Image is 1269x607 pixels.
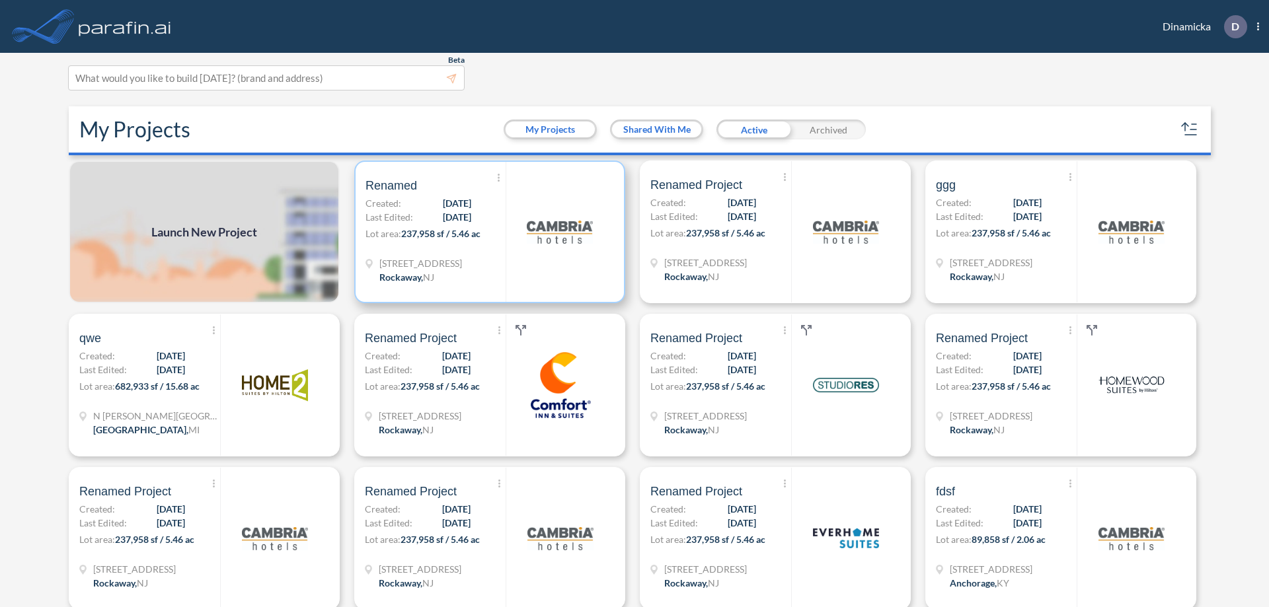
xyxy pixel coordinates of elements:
[1013,196,1042,209] span: [DATE]
[650,363,698,376] span: Last Edited:
[379,256,462,270] span: 321 Mt Hope Ave
[728,349,756,363] span: [DATE]
[448,55,465,65] span: Beta
[972,380,1051,392] span: 237,958 sf / 5.46 ac
[1098,352,1165,418] img: logo
[442,349,471,363] span: [DATE]
[93,577,137,589] span: Rockaway ,
[1013,349,1042,363] span: [DATE]
[79,502,115,516] span: Created:
[365,196,401,210] span: Created:
[936,227,972,238] span: Lot area:
[79,380,115,392] span: Lot area:
[115,534,194,545] span: 237,958 sf / 5.46 ac
[936,209,983,223] span: Last Edited:
[93,423,200,437] div: Grand Rapids, MI
[950,576,1009,590] div: Anchorage, KY
[993,271,1005,282] span: NJ
[972,227,1051,238] span: 237,958 sf / 5.46 ac
[365,178,417,194] span: Renamed
[686,227,765,238] span: 237,958 sf / 5.46 ac
[664,256,747,269] span: 321 Mt Hope Ave
[936,177,956,193] span: ggg
[442,502,471,516] span: [DATE]
[612,122,701,137] button: Shared With Me
[365,228,401,239] span: Lot area:
[686,534,765,545] span: 237,958 sf / 5.46 ac
[1231,20,1239,32] p: D
[157,502,185,516] span: [DATE]
[379,423,434,437] div: Rockaway, NJ
[93,576,148,590] div: Rockaway, NJ
[93,562,176,576] span: 321 Mt Hope Ave
[157,349,185,363] span: [DATE]
[423,271,434,283] span: NJ
[728,196,756,209] span: [DATE]
[936,380,972,392] span: Lot area:
[157,516,185,530] span: [DATE]
[664,577,708,589] span: Rockaway ,
[365,349,401,363] span: Created:
[936,483,955,499] span: fdsf
[728,502,756,516] span: [DATE]
[664,409,747,423] span: 321 Mt Hope Ave
[442,516,471,530] span: [DATE]
[664,423,719,437] div: Rockaway, NJ
[716,120,791,139] div: Active
[379,576,434,590] div: Rockaway, NJ
[1013,502,1042,516] span: [DATE]
[422,577,434,589] span: NJ
[379,577,422,589] span: Rockaway ,
[527,199,593,265] img: logo
[115,380,200,392] span: 682,933 sf / 15.68 ac
[950,562,1032,576] span: 1899 Evergreen Rd
[401,534,480,545] span: 237,958 sf / 5.46 ac
[79,516,127,530] span: Last Edited:
[137,577,148,589] span: NJ
[728,209,756,223] span: [DATE]
[650,380,686,392] span: Lot area:
[664,576,719,590] div: Rockaway, NJ
[650,349,686,363] span: Created:
[1179,119,1200,140] button: sort
[443,210,471,224] span: [DATE]
[365,210,413,224] span: Last Edited:
[650,502,686,516] span: Created:
[791,120,866,139] div: Archived
[936,502,972,516] span: Created:
[188,424,200,435] span: MI
[401,228,481,239] span: 237,958 sf / 5.46 ac
[1013,363,1042,376] span: [DATE]
[79,349,115,363] span: Created:
[950,256,1032,269] span: 321 Mt Hope Ave
[936,363,983,376] span: Last Edited:
[950,409,1032,423] span: 321 Mt Hope Ave
[93,409,219,423] span: N Wyndham Hill Dr NE
[728,363,756,376] span: [DATE]
[972,534,1046,545] span: 89,858 sf / 2.06 ac
[650,330,742,346] span: Renamed Project
[365,534,401,545] span: Lot area:
[365,516,412,530] span: Last Edited:
[1013,209,1042,223] span: [DATE]
[1013,516,1042,530] span: [DATE]
[506,122,595,137] button: My Projects
[813,199,879,265] img: logo
[242,505,308,571] img: logo
[813,505,879,571] img: logo
[650,516,698,530] span: Last Edited:
[936,516,983,530] span: Last Edited:
[151,223,257,241] span: Launch New Project
[379,271,423,283] span: Rockaway ,
[379,424,422,435] span: Rockaway ,
[79,483,171,499] span: Renamed Project
[950,423,1005,437] div: Rockaway, NJ
[242,352,308,418] img: logo
[365,380,401,392] span: Lot area:
[664,269,719,283] div: Rockaway, NJ
[93,424,188,435] span: [GEOGRAPHIC_DATA] ,
[936,349,972,363] span: Created:
[936,534,972,545] span: Lot area:
[1098,199,1165,265] img: logo
[936,330,1028,346] span: Renamed Project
